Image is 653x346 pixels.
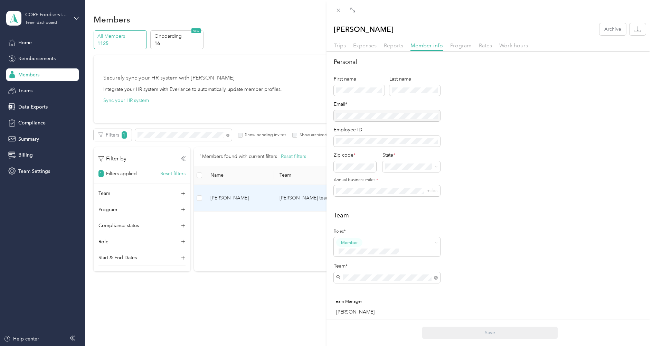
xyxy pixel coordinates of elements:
h2: Team [334,211,646,220]
label: Roles* [334,228,440,235]
div: Zip code [334,151,376,159]
div: Email* [334,101,440,108]
span: miles [426,188,437,194]
span: Member info [410,42,443,49]
div: Last name [389,75,440,83]
button: Member [336,238,362,247]
span: Reports [384,42,403,49]
div: State [382,151,440,159]
label: Annual business miles [334,177,440,183]
button: Archive [599,23,626,35]
span: Work hours [499,42,528,49]
div: First name [334,75,385,83]
h2: Personal [334,57,646,67]
span: Member [341,240,358,246]
div: [PERSON_NAME] [336,308,440,316]
span: Program [450,42,472,49]
span: Rates [479,42,492,49]
iframe: Everlance-gr Chat Button Frame [614,307,653,346]
div: Employee ID [334,126,440,133]
p: [PERSON_NAME] [334,23,394,35]
span: Trips [334,42,346,49]
div: Team* [334,262,440,270]
span: Expenses [353,42,377,49]
span: Team Manager [334,299,362,304]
